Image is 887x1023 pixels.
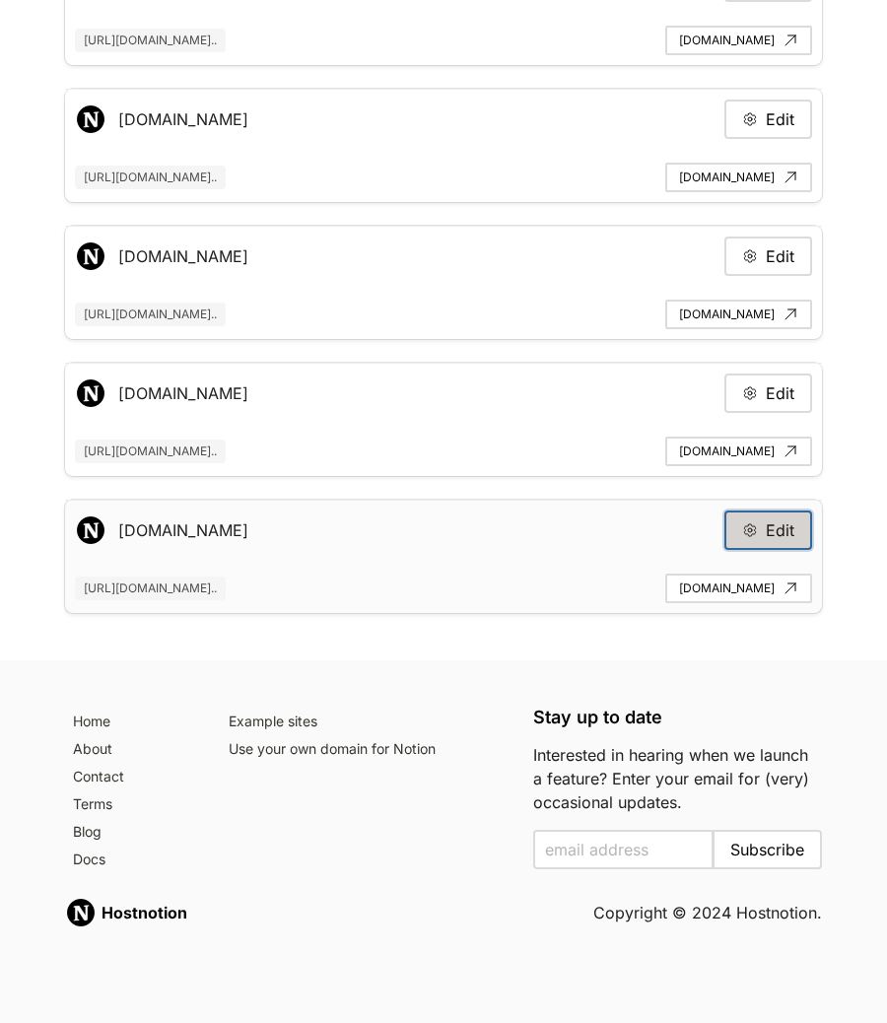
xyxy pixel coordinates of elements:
[65,790,197,818] a: Terms
[75,29,226,52] span: [URL][DOMAIN_NAME]..
[102,903,187,922] strong: Hostnotion
[593,901,822,924] h5: Copyright © 2024 Hostnotion.
[118,107,248,131] h5: [DOMAIN_NAME]
[724,374,812,413] button: Edit
[75,440,226,463] span: [URL][DOMAIN_NAME]..
[533,830,714,869] input: Enter your email to subscribe to the email list and be notified when we launch
[65,846,197,873] a: Docs
[75,166,226,189] span: [URL][DOMAIN_NAME]..
[221,735,510,763] a: Use your own domain for Notion
[724,100,812,139] button: Edit
[533,743,822,814] p: Interested in hearing when we launch a feature? Enter your email for (very) occasional updates.
[75,240,106,272] img: Favicon for e063-24-5-85-184.ngrok-free.app
[75,514,106,546] img: Favicon for test.not323ed.so
[75,377,106,409] img: Favicon for test.notjedk.so
[665,437,812,466] a: [DOMAIN_NAME]
[713,830,822,869] button: Subscribe
[75,303,226,326] span: [URL][DOMAIN_NAME]..
[221,708,510,735] a: Example sites
[665,574,812,603] a: [DOMAIN_NAME]
[118,244,248,268] h5: [DOMAIN_NAME]
[75,103,106,135] img: Favicon for markcreations.co
[75,577,226,600] span: [URL][DOMAIN_NAME]..
[118,381,248,405] h5: [DOMAIN_NAME]
[665,163,812,192] a: [DOMAIN_NAME]
[65,735,197,763] a: About
[724,237,812,276] button: Edit
[65,763,197,790] a: Contact
[665,26,812,55] a: [DOMAIN_NAME]
[724,511,812,550] button: Edit
[533,708,822,727] h5: Stay up to date
[665,300,812,329] a: [DOMAIN_NAME]
[118,518,248,542] h5: [DOMAIN_NAME]
[65,897,97,928] img: Hostnotion logo
[65,818,197,846] a: Blog
[65,708,197,735] a: Home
